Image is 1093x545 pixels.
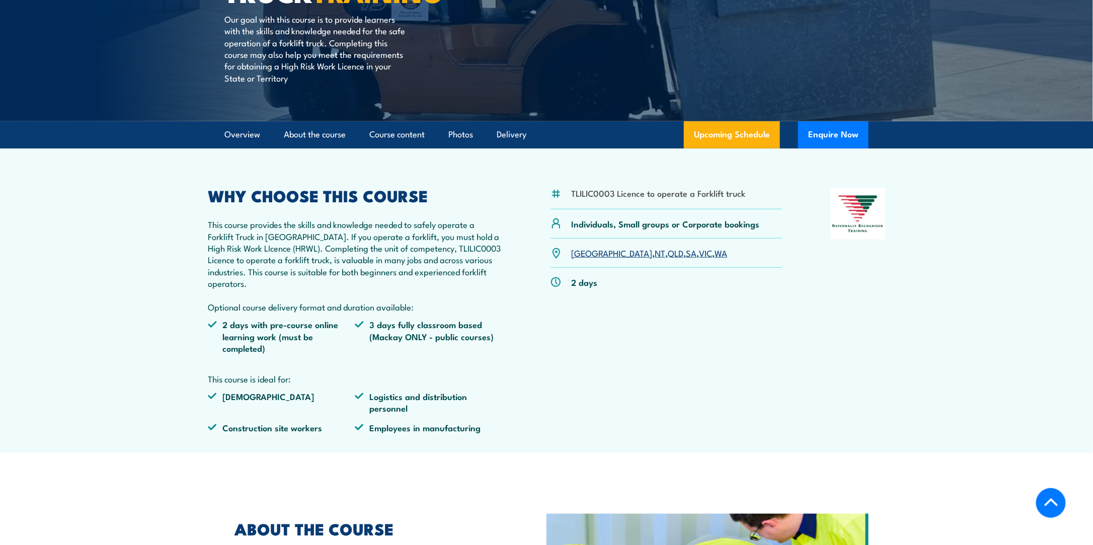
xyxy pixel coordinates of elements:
[571,276,597,288] p: 2 days
[668,247,683,259] a: QLD
[208,373,502,384] p: This course is ideal for:
[684,121,780,148] a: Upcoming Schedule
[497,121,526,148] a: Delivery
[798,121,869,148] button: Enquire Now
[208,422,355,433] li: Construction site workers
[369,121,425,148] a: Course content
[208,218,502,313] p: This course provides the skills and knowledge needed to safely operate a Forklift Truck in [GEOGR...
[208,391,355,414] li: [DEMOGRAPHIC_DATA]
[208,319,355,354] li: 2 days with pre-course online learning work (must be completed)
[235,521,500,535] h2: ABOUT THE COURSE
[686,247,696,259] a: SA
[284,121,346,148] a: About the course
[448,121,473,148] a: Photos
[571,218,759,229] p: Individuals, Small groups or Corporate bookings
[355,319,502,354] li: 3 days fully classroom based (Mackay ONLY - public courses)
[715,247,727,259] a: WA
[655,247,665,259] a: NT
[571,187,745,199] li: TLILIC0003 Licence to operate a Forklift truck
[571,247,652,259] a: [GEOGRAPHIC_DATA]
[699,247,712,259] a: VIC
[208,188,502,202] h2: WHY CHOOSE THIS COURSE
[831,188,885,240] img: Nationally Recognised Training logo.
[571,247,727,259] p: , , , , ,
[224,121,260,148] a: Overview
[355,422,502,433] li: Employees in manufacturing
[355,391,502,414] li: Logistics and distribution personnel
[224,13,408,84] p: Our goal with this course is to provide learners with the skills and knowledge needed for the saf...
